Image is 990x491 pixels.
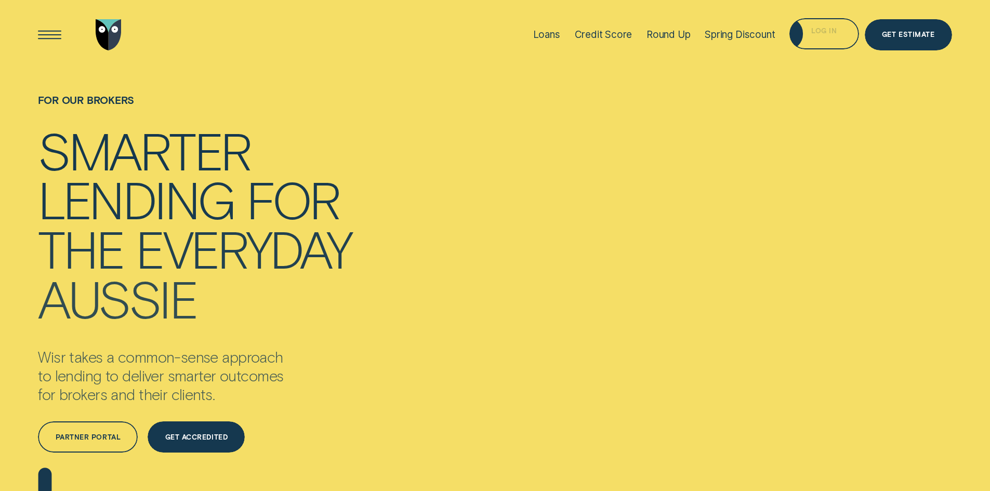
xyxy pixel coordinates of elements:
div: Spring Discount [705,29,775,41]
div: for [246,175,339,223]
button: Log in [789,18,859,49]
div: Smarter [38,126,250,174]
div: everyday [136,224,351,272]
div: Round Up [646,29,691,41]
button: Open Menu [34,19,65,50]
h1: For Our Brokers [38,94,351,126]
div: lending [38,175,234,223]
p: Wisr takes a common-sense approach to lending to deliver smarter outcomes for brokers and their c... [38,347,338,403]
a: Get Accredited [148,421,245,453]
img: Wisr [96,19,122,50]
div: Credit Score [575,29,632,41]
a: Get Estimate [865,19,952,50]
h4: Smarter lending for the everyday Aussie [38,126,351,319]
a: Partner Portal [38,421,138,453]
div: the [38,224,124,272]
div: Loans [533,29,560,41]
div: Aussie [38,274,196,322]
